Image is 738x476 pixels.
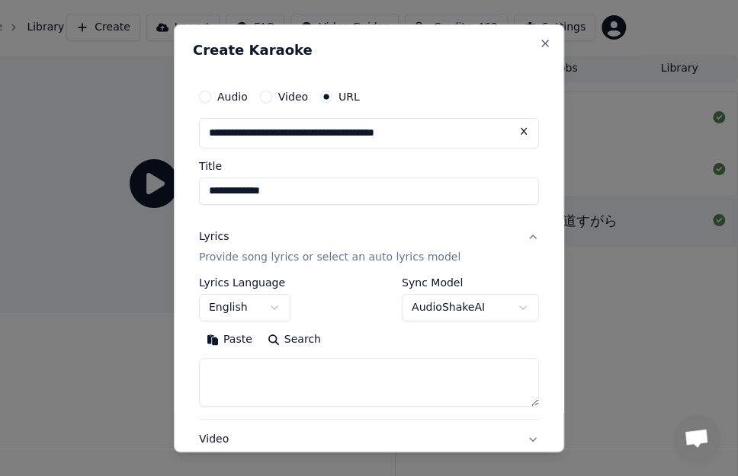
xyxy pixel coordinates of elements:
label: Sync Model [402,277,539,288]
label: Audio [217,91,248,101]
button: Paste [199,327,260,352]
h2: Create Karaoke [193,43,545,56]
label: Video [278,91,308,101]
button: LyricsProvide song lyrics or select an auto lyrics model [199,216,539,277]
label: Title [199,160,539,171]
div: Video [199,432,484,468]
div: LyricsProvide song lyrics or select an auto lyrics model [199,277,539,419]
div: Lyrics [199,228,229,244]
p: Provide song lyrics or select an auto lyrics model [199,250,460,265]
button: Search [260,327,329,352]
label: Lyrics Language [199,277,290,288]
label: URL [339,91,360,101]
